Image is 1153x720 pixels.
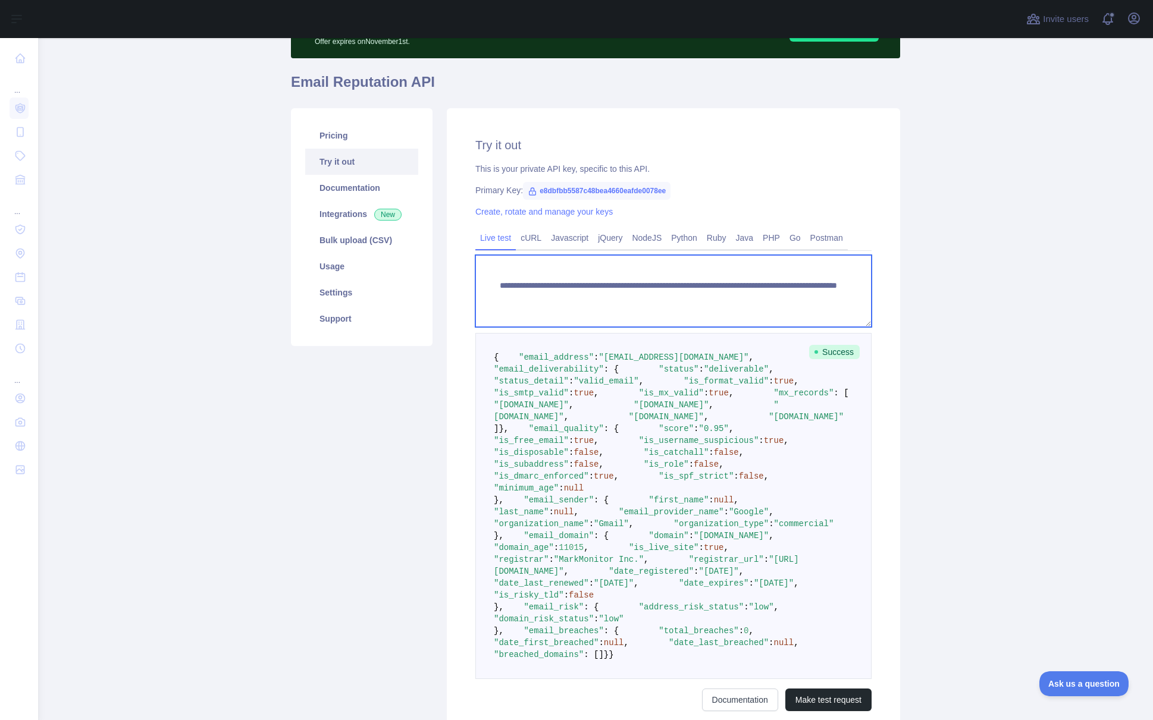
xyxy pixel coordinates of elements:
[604,626,619,636] span: : {
[794,638,798,647] span: ,
[584,650,604,659] span: : []
[475,228,516,247] a: Live test
[569,460,574,469] span: :
[494,626,504,636] span: },
[769,412,844,422] span: "[DOMAIN_NAME]"
[494,602,504,612] span: },
[659,424,694,433] span: "score"
[629,543,699,552] span: "is_live_site"
[291,73,900,101] h1: Email Reputation API
[569,376,574,386] span: :
[569,388,574,398] span: :
[704,543,724,552] span: true
[699,543,704,552] span: :
[589,519,594,529] span: :
[519,353,594,362] span: "email_address"
[774,638,794,647] span: null
[559,543,584,552] span: 11015
[554,543,559,552] span: :
[729,424,734,433] span: ,
[634,578,638,588] span: ,
[529,424,604,433] span: "email_quality"
[698,567,738,576] span: "[DATE]"
[594,614,599,624] span: :
[494,531,504,540] span: },
[494,519,589,529] span: "organization_name"
[774,602,779,612] span: ,
[702,228,731,247] a: Ruby
[614,471,619,481] span: ,
[731,228,759,247] a: Java
[694,531,769,540] span: "[DOMAIN_NAME]"
[624,638,628,647] span: ,
[639,436,759,445] span: "is_username_suspicious"
[785,228,806,247] a: Go
[494,638,599,647] span: "date_first_breached"
[666,228,702,247] a: Python
[594,519,629,529] span: "Gmail"
[629,412,704,422] span: "[DOMAIN_NAME]"
[569,590,594,600] span: false
[639,376,644,386] span: ,
[769,519,773,529] span: :
[679,578,749,588] span: "date_expires"
[494,353,499,362] span: {
[689,555,764,564] span: "registrar_url"
[704,412,709,422] span: ,
[524,626,603,636] span: "email_breaches"
[569,400,574,410] span: ,
[589,578,594,588] span: :
[574,460,599,469] span: false
[475,163,872,175] div: This is your private API key, specific to this API.
[494,471,589,481] span: "is_dmarc_enforced"
[494,483,559,493] span: "minimum_age"
[564,483,584,493] span: null
[648,495,709,505] span: "first_name"
[305,306,418,332] a: Support
[305,122,418,149] a: Pricing
[10,71,29,95] div: ...
[734,471,738,481] span: :
[494,495,504,505] span: },
[806,228,848,247] a: Postman
[494,650,584,659] span: "breached_domains"
[724,543,729,552] span: ,
[729,507,769,517] span: "Google"
[639,388,704,398] span: "is_mx_valid"
[574,507,578,517] span: ,
[634,400,709,410] span: "[DOMAIN_NAME]"
[609,567,694,576] span: "date_registered"
[619,507,723,517] span: "email_provider_name"
[673,519,769,529] span: "organization_type"
[689,531,694,540] span: :
[774,519,834,529] span: "commercial"
[699,364,704,374] span: :
[659,471,734,481] span: "is_spf_strict"
[749,602,774,612] span: "low"
[599,638,603,647] span: :
[794,578,798,588] span: ,
[724,507,729,517] span: :
[499,424,509,433] span: },
[546,228,593,247] a: Javascript
[305,201,418,227] a: Integrations New
[559,483,563,493] span: :
[694,460,719,469] span: false
[594,578,634,588] span: "[DATE]"
[549,507,553,517] span: :
[494,436,569,445] span: "is_free_email"
[305,175,418,201] a: Documentation
[594,436,599,445] span: ,
[734,495,738,505] span: ,
[684,376,769,386] span: "is_format_valid"
[739,471,764,481] span: false
[749,353,754,362] span: ,
[769,638,773,647] span: :
[739,626,744,636] span: :
[769,507,773,517] span: ,
[709,448,713,457] span: :
[564,567,569,576] span: ,
[749,626,754,636] span: ,
[729,388,734,398] span: ,
[659,364,698,374] span: "status"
